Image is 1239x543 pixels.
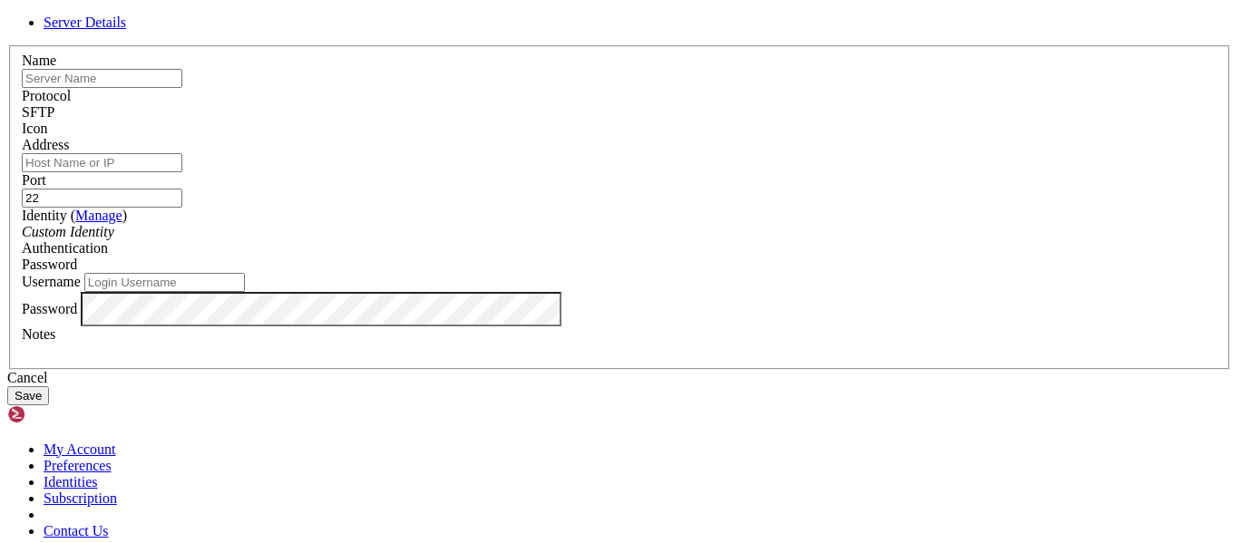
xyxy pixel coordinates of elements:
[22,153,182,172] input: Host Name or IP
[44,474,98,490] a: Identities
[22,224,1217,240] div: Custom Identity
[22,257,1217,273] div: Password
[44,15,126,30] a: Server Details
[22,69,182,88] input: Server Name
[22,224,114,239] i: Custom Identity
[84,273,245,292] input: Login Username
[44,490,117,506] a: Subscription
[22,172,46,188] label: Port
[22,257,77,272] span: Password
[22,121,47,136] label: Icon
[22,53,56,68] label: Name
[44,441,116,457] a: My Account
[22,104,54,120] span: SFTP
[22,240,108,256] label: Authentication
[22,137,69,152] label: Address
[22,326,55,342] label: Notes
[44,458,112,473] a: Preferences
[22,208,127,223] label: Identity
[7,370,1232,386] div: Cancel
[7,405,112,423] img: Shellngn
[71,208,127,223] span: ( )
[22,300,77,315] label: Password
[22,189,182,208] input: Port Number
[75,208,122,223] a: Manage
[22,274,81,289] label: Username
[22,104,1217,121] div: SFTP
[7,386,49,405] button: Save
[22,88,71,103] label: Protocol
[44,523,109,538] a: Contact Us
